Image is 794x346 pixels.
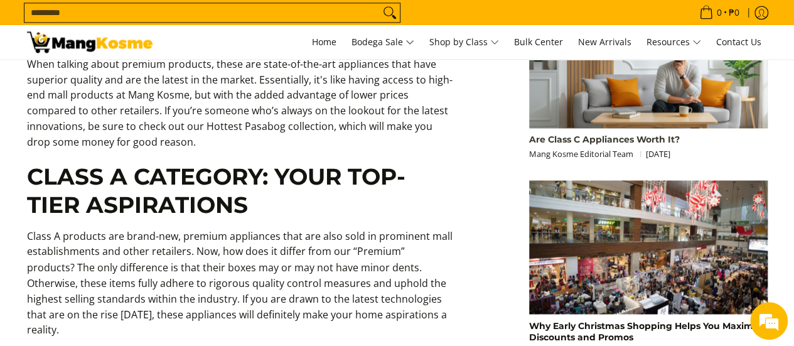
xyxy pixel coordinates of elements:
[165,25,768,59] nav: Main Menu
[312,36,336,48] span: Home
[423,25,505,59] a: Shop by Class
[508,25,569,59] a: Bulk Center
[380,3,400,22] button: Search
[306,25,343,59] a: Home
[514,36,563,48] span: Bulk Center
[429,35,499,50] span: Shop by Class
[715,8,724,17] span: 0
[345,25,421,59] a: Bodega Sale
[27,31,153,53] img: Mang Kosme&#39;s Premium, Class A, &amp; Class B Home Appliances l MK Blog
[640,25,707,59] a: Resources
[646,35,701,50] span: Resources
[646,148,670,159] time: [DATE]
[710,25,768,59] a: Contact Us
[529,134,680,145] a: Are Class C Appliances Worth It?
[351,35,414,50] span: Bodega Sale
[529,180,768,315] img: christmas-bazaar-inside-the-mall-mang-kosme-blog
[27,163,454,219] h2: CLASS A CATEGORY: YOUR TOP-TIER ASPIRATIONS
[572,25,638,59] a: New Arrivals
[716,36,761,48] span: Contact Us
[529,320,766,342] a: Why Early Christmas Shopping Helps You Maximize Discounts and Promos
[695,6,743,19] span: •
[27,57,454,163] p: When talking about premium products, these are state-of-the-art appliances that have superior qua...
[578,36,631,48] span: New Arrivals
[727,8,741,17] span: ₱0
[529,148,670,159] small: Mang Kosme Editorial Team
